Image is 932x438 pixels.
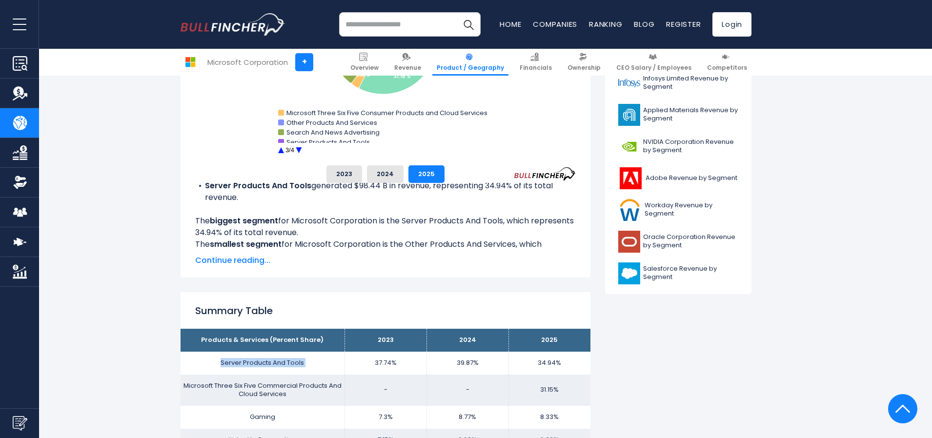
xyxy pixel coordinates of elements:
[408,165,445,183] button: 2025
[295,53,313,71] a: +
[181,13,285,36] img: bullfincher logo
[643,265,738,281] span: Salesforce Revenue by Segment
[500,19,521,29] a: Home
[618,136,640,158] img: NVDA logo
[356,73,369,78] tspan: 2.63 %
[346,49,383,76] a: Overview
[210,239,282,250] b: smallest segment
[618,262,640,284] img: CRM logo
[618,231,640,253] img: ORCL logo
[645,201,738,218] span: Workday Revenue by Segment
[508,352,590,375] td: 34.94%
[508,406,590,429] td: 8.33%
[612,197,744,223] a: Workday Revenue by Segment
[344,352,426,375] td: 37.74%
[643,106,738,123] span: Applied Materials Revenue by Segment
[612,49,696,76] a: CEO Salary / Employees
[195,180,576,203] li: generated $98.44 B in revenue, representing 34.94% of its total revenue.
[394,73,411,80] tspan: 31.15 %
[508,375,590,406] td: 31.15%
[563,49,605,76] a: Ownership
[618,199,642,221] img: WDAY logo
[643,75,738,91] span: Infosys Limited Revenue by Segment
[643,138,738,155] span: NVIDIA Corporation Revenue by Segment
[612,70,744,97] a: Infosys Limited Revenue by Segment
[612,101,744,128] a: Applied Materials Revenue by Segment
[286,138,370,147] text: Server Products And Tools
[195,303,576,318] h2: Summary Table
[618,72,640,94] img: INFY logo
[426,352,508,375] td: 39.87%
[344,406,426,429] td: 7.3%
[181,13,285,36] a: Go to homepage
[344,375,426,406] td: -
[520,64,552,72] span: Financials
[567,64,601,72] span: Ownership
[205,180,311,191] b: Server Products And Tools
[367,165,404,183] button: 2024
[344,329,426,352] th: 2023
[181,406,344,429] td: Gaming
[707,64,747,72] span: Competitors
[181,53,200,71] img: MSFT logo
[437,64,504,72] span: Product / Geography
[426,329,508,352] th: 2024
[589,19,622,29] a: Ranking
[426,406,508,429] td: 8.77%
[326,165,362,183] button: 2023
[456,12,481,37] button: Search
[210,215,278,226] b: biggest segment
[515,49,556,76] a: Financials
[646,174,737,182] span: Adobe Revenue by Segment
[432,49,508,76] a: Product / Geography
[394,64,421,72] span: Revenue
[181,329,344,352] th: Products & Services (Percent Share)
[286,128,380,137] text: Search And News Advertising
[390,49,425,76] a: Revenue
[612,228,744,255] a: Oracle Corporation Revenue by Segment
[285,146,294,154] text: 3/4
[634,19,654,29] a: Blog
[207,57,288,68] div: Microsoft Corporation
[666,19,701,29] a: Register
[426,375,508,406] td: -
[13,175,27,190] img: Ownership
[181,352,344,375] td: Server Products And Tools
[612,133,744,160] a: NVIDIA Corporation Revenue by Segment
[195,255,576,266] span: Continue reading...
[612,260,744,287] a: Salesforce Revenue by Segment
[181,375,344,406] td: Microsoft Three Six Five Commercial Products And Cloud Services
[616,64,691,72] span: CEO Salary / Employees
[286,108,487,118] text: Microsoft Three Six Five Consumer Products and Cloud Services
[618,104,640,126] img: AMAT logo
[508,329,590,352] th: 2025
[612,165,744,192] a: Adobe Revenue by Segment
[618,167,643,189] img: ADBE logo
[712,12,751,37] a: Login
[643,233,738,250] span: Oracle Corporation Revenue by Segment
[533,19,577,29] a: Companies
[350,64,379,72] span: Overview
[703,49,751,76] a: Competitors
[286,118,377,127] text: Other Products And Services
